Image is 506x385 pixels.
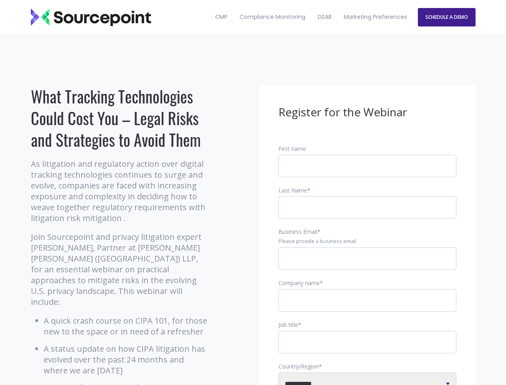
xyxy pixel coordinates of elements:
[278,321,298,328] span: Job title
[44,315,209,337] li: A quick crash course on CIPA 101, for those new to the space or in need of a refresher
[278,105,456,120] h3: Register for the Webinar
[31,231,209,307] p: Join Sourcepoint and privacy litigation expert [PERSON_NAME], Partner at [PERSON_NAME] [PERSON_NA...
[31,8,151,26] img: Sourcepoint_logo_black_transparent (2)-2
[278,279,320,287] span: Company name
[278,145,306,152] span: First name
[278,186,307,194] span: Last Name
[44,343,209,376] li: A status update on how CIPA litigation has evolved over the past 24 months and where we are [DATE]
[278,238,456,245] legend: Please provide a business email
[31,85,209,150] h1: What Tracking Technologies Could Cost You – Legal Risks and Strategies to Avoid Them
[31,158,209,223] p: As litigation and regulatory action over digital tracking technologies continues to surge and evo...
[418,8,476,26] a: SCHEDULE A DEMO
[278,228,317,235] span: Business Email
[278,363,319,370] span: Country/Region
